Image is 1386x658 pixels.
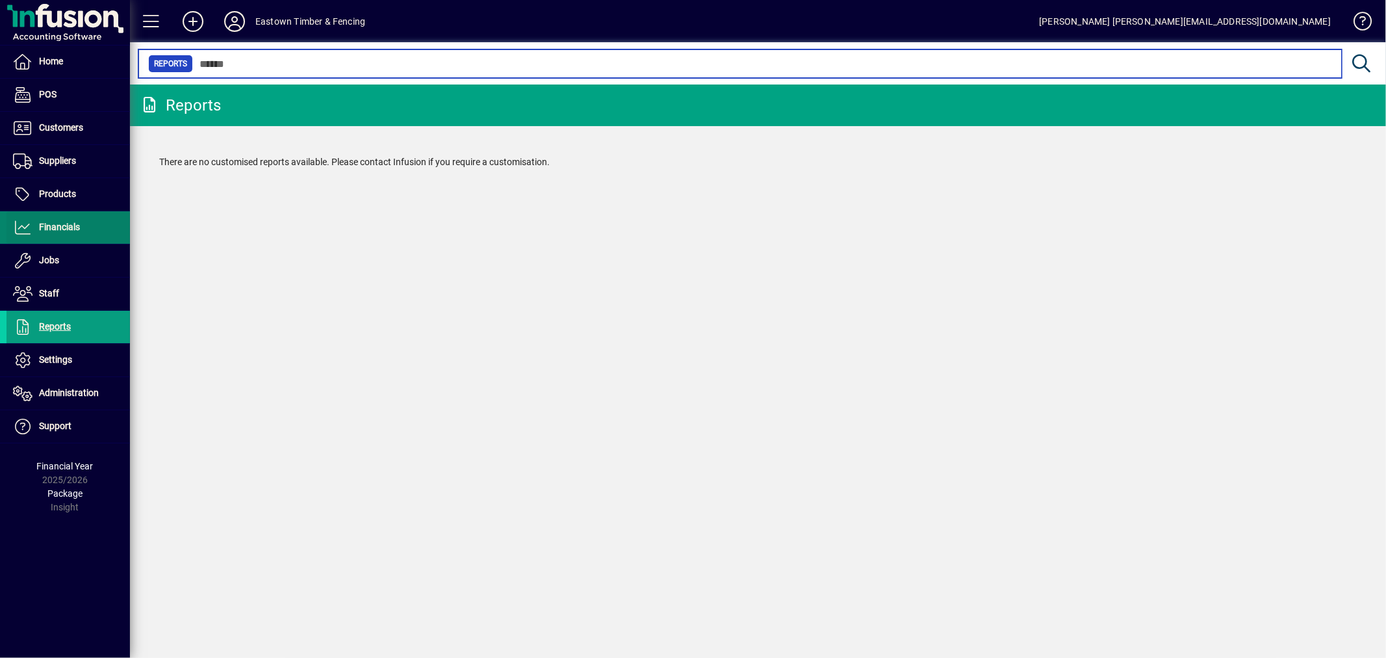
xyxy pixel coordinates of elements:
[37,461,94,471] span: Financial Year
[39,288,59,298] span: Staff
[140,95,222,116] div: Reports
[39,321,71,332] span: Reports
[172,10,214,33] button: Add
[1344,3,1370,45] a: Knowledge Base
[6,377,130,410] a: Administration
[39,89,57,99] span: POS
[6,211,130,244] a: Financials
[255,11,365,32] div: Eastown Timber & Fencing
[6,278,130,310] a: Staff
[39,354,72,365] span: Settings
[1039,11,1331,32] div: [PERSON_NAME] [PERSON_NAME][EMAIL_ADDRESS][DOMAIN_NAME]
[146,142,1370,182] div: There are no customised reports available. Please contact Infusion if you require a customisation.
[6,244,130,277] a: Jobs
[39,122,83,133] span: Customers
[6,79,130,111] a: POS
[39,155,76,166] span: Suppliers
[6,145,130,178] a: Suppliers
[39,189,76,199] span: Products
[6,410,130,443] a: Support
[154,57,187,70] span: Reports
[6,178,130,211] a: Products
[39,222,80,232] span: Financials
[39,56,63,66] span: Home
[214,10,255,33] button: Profile
[39,388,99,398] span: Administration
[6,112,130,144] a: Customers
[6,46,130,78] a: Home
[6,344,130,376] a: Settings
[47,488,83,499] span: Package
[39,255,59,265] span: Jobs
[39,421,71,431] span: Support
